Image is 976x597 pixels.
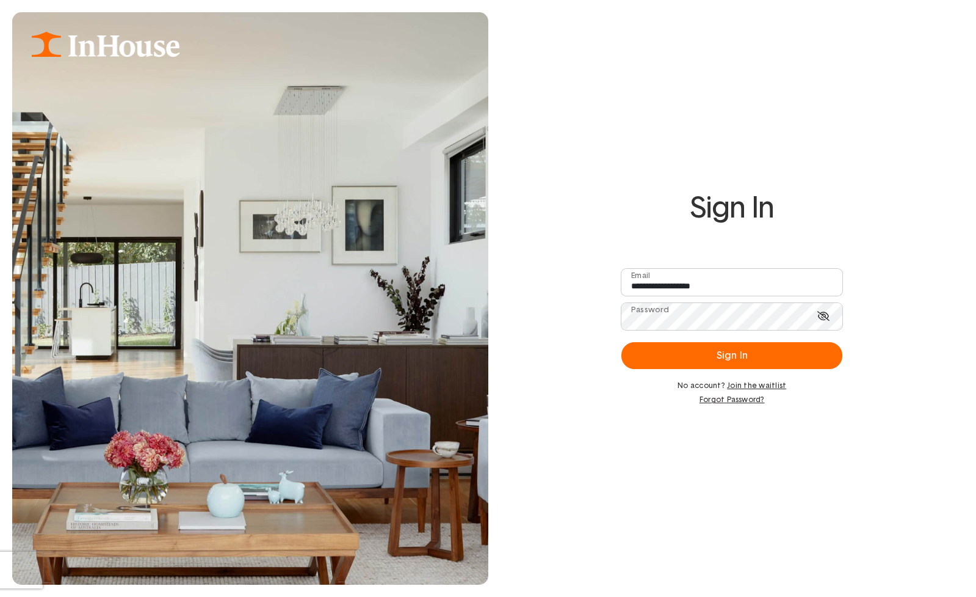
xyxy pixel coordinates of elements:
a: Join the waitlist [727,382,786,389]
a: Forgot Password? [621,395,842,404]
button: Sign In [621,342,842,369]
h1: Sign In [621,192,842,225]
img: Guest [12,12,488,585]
p: No account? [621,381,842,391]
